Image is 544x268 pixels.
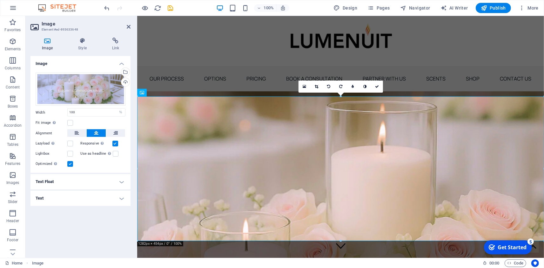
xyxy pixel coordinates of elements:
[7,237,18,243] p: Footer
[36,130,67,137] label: Alignment
[47,1,54,7] div: 5
[311,81,323,93] a: Crop mode
[4,3,52,17] div: Get Started 5 items remaining, 0% complete
[331,3,360,13] button: Design
[280,5,286,11] i: On resize automatically adjust zoom level to fit chosen device.
[331,3,360,13] div: Design (Ctrl+Alt+Y)
[4,27,21,32] p: Favorites
[519,5,539,11] span: More
[400,5,430,11] span: Navigator
[81,150,113,158] label: Use as headline
[32,259,44,267] nav: breadcrumb
[8,199,18,204] p: Slider
[5,161,20,166] p: Features
[81,140,112,147] label: Responsive
[17,6,46,13] div: Get Started
[254,4,277,12] button: 100%
[438,3,471,13] button: AI Writer
[489,259,499,267] span: 00 00
[30,191,131,206] h4: Text
[6,218,19,223] p: Header
[30,38,67,51] h4: Image
[103,4,111,12] button: undo
[42,27,118,32] h3: Element #ed-893633648
[483,259,500,267] h6: Session time
[67,38,100,51] h4: Style
[36,119,67,127] label: Fit image
[167,4,174,12] button: save
[36,150,67,158] label: Lightbox
[154,4,162,12] button: reload
[367,5,390,11] span: Pages
[335,81,347,93] a: Rotate right 90°
[7,142,18,147] p: Tables
[494,261,495,265] span: :
[167,4,174,12] i: Save (Ctrl+S)
[6,85,20,90] p: Content
[334,5,358,11] span: Design
[299,81,311,93] a: Select files from the file manager, stock photos, or upload file(s)
[154,4,162,12] i: Reload page
[36,140,67,147] label: Lazyload
[481,5,506,11] span: Publish
[5,66,21,71] p: Columns
[531,259,539,267] button: Usercentrics
[398,3,433,13] button: Navigator
[36,111,67,114] label: Width
[507,259,523,267] span: Code
[30,56,131,67] h4: Image
[440,5,468,11] span: AI Writer
[365,3,392,13] button: Pages
[323,81,335,93] a: Rotate left 90°
[36,160,67,168] label: Optimized
[141,4,149,12] button: Click here to leave preview mode and continue editing
[36,73,125,106] div: cover-RMcDaQKifR0YQvFinmW8xA.png
[8,104,18,109] p: Boxes
[30,174,131,189] h4: Text Float
[37,4,84,12] img: Editor Logo
[516,3,541,13] button: More
[104,4,111,12] i: Undo: Change image (Ctrl+Z)
[4,123,22,128] p: Accordion
[6,180,19,185] p: Images
[5,259,23,267] a: Click to cancel selection. Double-click to open Pages
[476,3,511,13] button: Publish
[264,4,274,12] h6: 100%
[371,81,383,93] a: Confirm ( Ctrl ⏎ )
[359,81,371,93] a: Greyscale
[101,38,131,51] h4: Link
[347,81,359,93] a: Blur
[5,46,21,52] p: Elements
[505,259,526,267] button: Code
[42,21,131,27] h2: Image
[32,259,44,267] span: Click to select. Double-click to edit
